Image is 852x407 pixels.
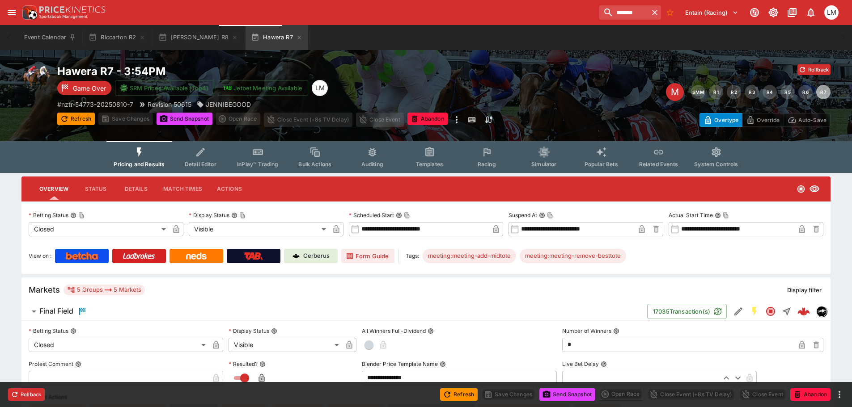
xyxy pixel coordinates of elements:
img: PriceKinetics Logo [20,4,38,21]
span: Templates [416,161,443,168]
span: Simulator [531,161,556,168]
img: horse_racing.png [21,64,50,93]
button: Overview [32,178,76,200]
button: R7 [816,85,831,99]
button: Rollback [797,64,831,75]
button: Hawera R7 [246,25,308,50]
button: Luigi Mollo [822,3,841,22]
span: Mark an event as closed and abandoned. [407,114,448,123]
span: Bulk Actions [298,161,331,168]
div: Luigi Mollo [312,80,328,96]
button: Details [116,178,156,200]
div: split button [216,113,260,125]
button: Closed [763,303,779,319]
span: Racing [478,161,496,168]
button: Match Times [156,178,209,200]
button: Event Calendar [19,25,81,50]
label: Tags: [406,249,419,263]
span: meeting:meeting-add-midtote [423,252,516,260]
p: Display Status [229,327,269,335]
p: Copy To Clipboard [57,100,133,109]
button: Send Snapshot [157,113,212,125]
button: Copy To Clipboard [78,212,85,218]
button: Abandon [407,113,448,125]
p: Game Over [73,84,106,93]
img: Neds [186,252,206,260]
p: Revision 50615 [148,100,191,109]
div: Luigi Mollo [824,5,839,20]
a: Form Guide [341,249,394,263]
button: R3 [745,85,759,99]
button: All Winners Full-Dividend [428,328,434,334]
button: Abandon [790,388,831,401]
button: Scheduled StartCopy To Clipboard [396,212,402,218]
button: [PERSON_NAME] R8 [153,25,244,50]
button: Display filter [782,283,827,297]
div: Betting Target: cerberus [423,249,516,263]
div: split button [599,388,643,400]
button: Refresh [440,388,478,401]
span: Detail Editor [185,161,216,168]
p: Live Bet Delay [562,360,599,368]
button: Display Status [271,328,277,334]
span: meeting:meeting-remove-besttote [520,252,626,260]
button: Copy To Clipboard [723,212,729,218]
button: Actual Start TimeCopy To Clipboard [715,212,721,218]
p: JENNIBEGOOD [206,100,251,109]
span: Popular Bets [585,161,618,168]
div: 3aa0e66e-b00a-4fee-8235-6034dde37164 [797,305,810,318]
button: Copy To Clipboard [239,212,246,218]
button: Protest Comment [75,361,81,367]
button: Copy To Clipboard [547,212,553,218]
span: Mark an event as closed and abandoned. [790,389,831,398]
img: logo-cerberus--red.svg [797,305,810,318]
button: Final Field [21,302,647,320]
button: Suspend AtCopy To Clipboard [539,212,545,218]
button: R1 [709,85,723,99]
p: Override [757,115,780,125]
button: Betting Status [70,328,76,334]
button: Live Bet Delay [601,361,607,367]
p: All Winners Full-Dividend [362,327,426,335]
button: R4 [763,85,777,99]
button: Copy To Clipboard [404,212,410,218]
div: Edit Meeting [666,83,684,101]
button: Actions [209,178,250,200]
button: Display StatusCopy To Clipboard [231,212,237,218]
button: Send Snapshot [539,388,595,401]
img: Betcha [66,252,98,260]
button: open drawer [4,4,20,21]
img: Cerberus [292,252,300,260]
p: Number of Winners [562,327,611,335]
div: JENNIBEGOOD [197,100,251,109]
p: Scheduled Start [349,211,394,219]
img: Ladbrokes [123,252,155,260]
span: System Controls [694,161,738,168]
button: Status [76,178,116,200]
p: Overtype [714,115,738,125]
p: Cerberus [303,252,330,260]
p: Betting Status [29,211,68,219]
p: Resulted? [229,360,258,368]
button: No Bookmarks [663,5,677,20]
svg: Closed [765,306,776,317]
a: Cerberus [284,249,338,263]
button: R5 [780,85,795,99]
div: Event type filters [106,141,745,173]
button: Select Tenant [680,5,744,20]
button: SRM Prices Available (Top4) [115,80,214,96]
label: View on : [29,249,51,263]
svg: Visible [809,184,820,194]
p: Blender Price Template Name [362,360,438,368]
button: Override [742,113,784,127]
button: Resulted? [259,361,266,367]
button: Rollback [8,388,45,401]
img: nztr [817,306,827,316]
span: Pricing and Results [114,161,165,168]
div: nztr [816,306,827,317]
button: Number of Winners [613,328,619,334]
button: more [834,389,845,400]
button: Refresh [57,113,95,125]
img: Sportsbook Management [39,15,88,19]
button: Notifications [803,4,819,21]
